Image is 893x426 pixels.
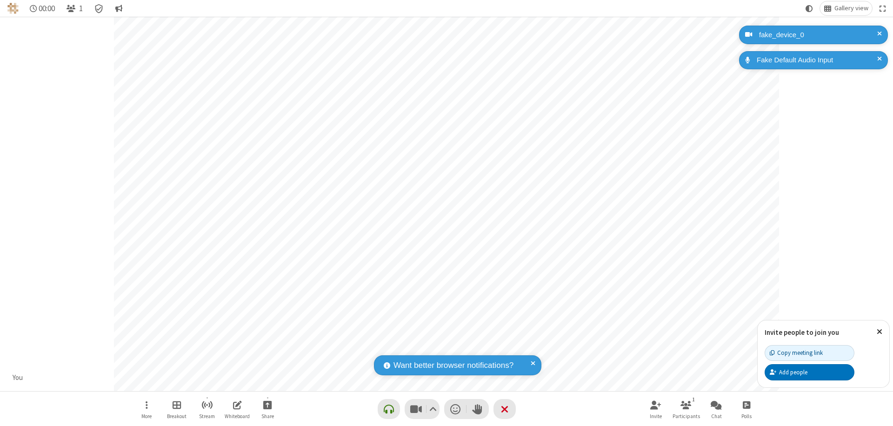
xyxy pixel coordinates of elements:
[876,1,890,15] button: Fullscreen
[444,399,466,419] button: Send a reaction
[765,345,854,361] button: Copy meeting link
[466,399,489,419] button: Raise hand
[62,1,87,15] button: Open participant list
[253,396,281,422] button: Start sharing
[642,396,670,422] button: Invite participants (⌘+Shift+I)
[870,320,889,343] button: Close popover
[427,399,439,419] button: Video setting
[673,413,700,419] span: Participants
[9,373,27,383] div: You
[193,396,221,422] button: Start streaming
[770,348,823,357] div: Copy meeting link
[802,1,817,15] button: Using system theme
[39,4,55,13] span: 00:00
[733,396,760,422] button: Open poll
[753,55,881,66] div: Fake Default Audio Input
[690,395,698,404] div: 1
[225,413,250,419] span: Whiteboard
[765,328,839,337] label: Invite people to join you
[223,396,251,422] button: Open shared whiteboard
[650,413,662,419] span: Invite
[7,3,19,14] img: QA Selenium DO NOT DELETE OR CHANGE
[79,4,83,13] span: 1
[820,1,872,15] button: Change layout
[493,399,516,419] button: End or leave meeting
[741,413,752,419] span: Polls
[765,364,854,380] button: Add people
[711,413,722,419] span: Chat
[702,396,730,422] button: Open chat
[834,5,868,12] span: Gallery view
[141,413,152,419] span: More
[163,396,191,422] button: Manage Breakout Rooms
[378,399,400,419] button: Connect your audio
[167,413,187,419] span: Breakout
[393,359,513,372] span: Want better browser notifications?
[199,413,215,419] span: Stream
[672,396,700,422] button: Open participant list
[756,30,881,40] div: fake_device_0
[26,1,59,15] div: Timer
[111,1,126,15] button: Conversation
[133,396,160,422] button: Open menu
[90,1,108,15] div: Meeting details Encryption enabled
[405,399,440,419] button: Stop video (⌘+Shift+V)
[261,413,274,419] span: Share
